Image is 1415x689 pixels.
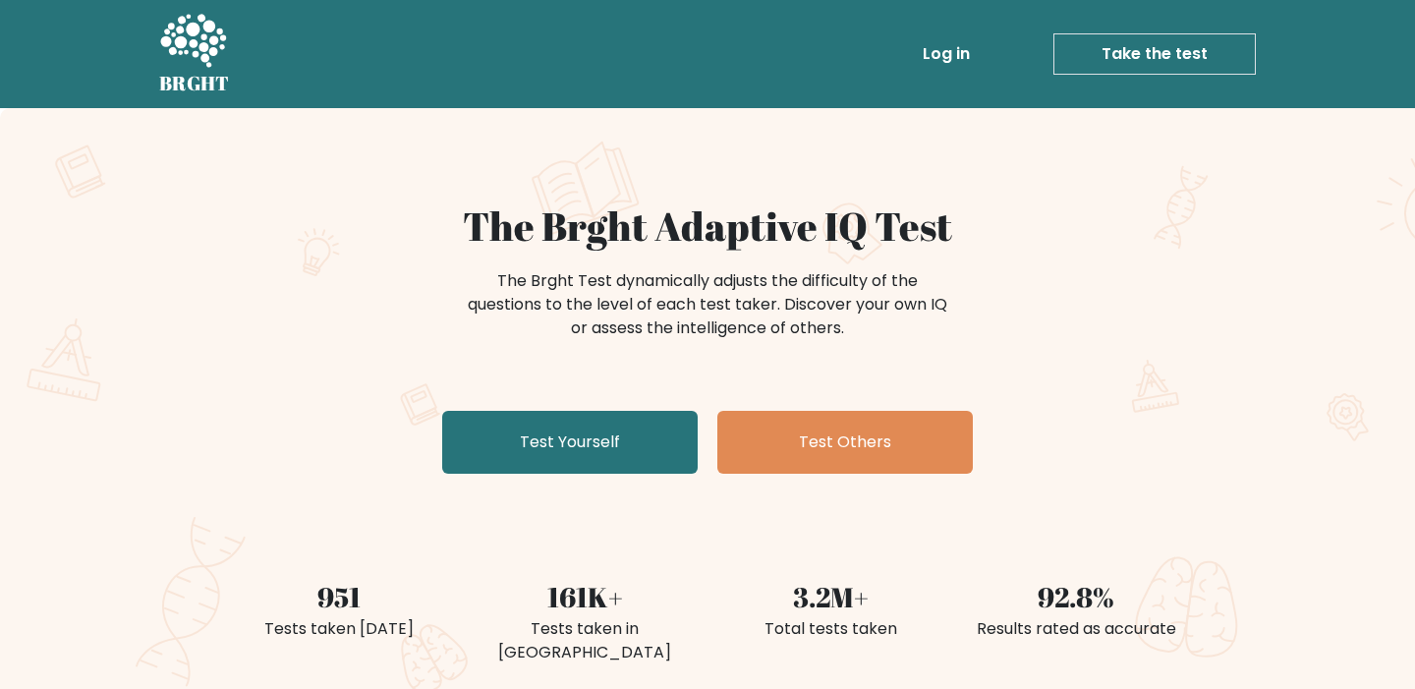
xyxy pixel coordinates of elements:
div: Results rated as accurate [965,617,1187,641]
a: Test Yourself [442,411,698,474]
div: 3.2M+ [719,576,941,617]
div: 92.8% [965,576,1187,617]
div: Total tests taken [719,617,941,641]
h5: BRGHT [159,72,230,95]
div: 161K+ [474,576,696,617]
a: Log in [915,34,978,74]
div: Tests taken in [GEOGRAPHIC_DATA] [474,617,696,664]
a: Test Others [717,411,973,474]
div: 951 [228,576,450,617]
a: Take the test [1053,33,1256,75]
h1: The Brght Adaptive IQ Test [228,202,1187,250]
a: BRGHT [159,8,230,100]
div: The Brght Test dynamically adjusts the difficulty of the questions to the level of each test take... [462,269,953,340]
div: Tests taken [DATE] [228,617,450,641]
